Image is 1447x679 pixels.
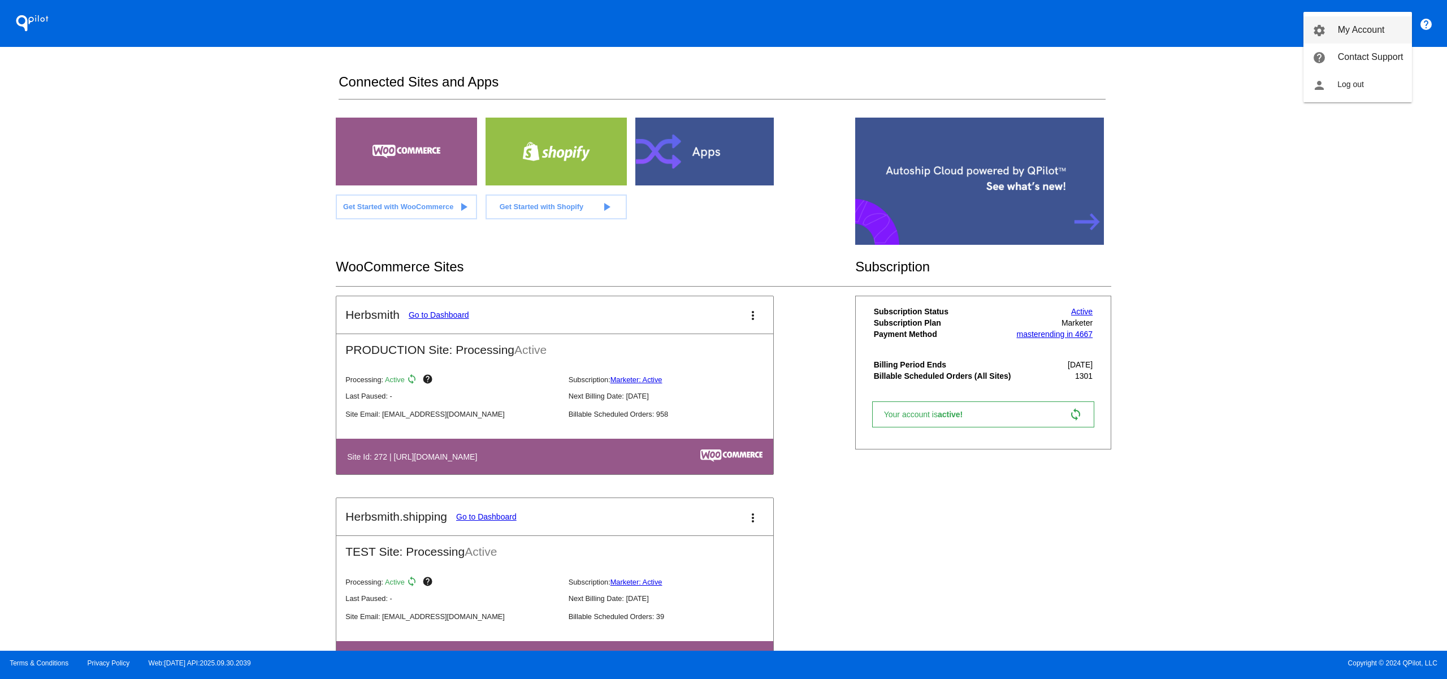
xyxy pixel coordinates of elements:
mat-icon: person [1312,79,1326,92]
mat-icon: settings [1312,24,1326,37]
span: My Account [1338,25,1385,34]
span: Log out [1337,80,1364,89]
span: Contact Support [1338,52,1403,62]
mat-icon: help [1312,51,1326,64]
